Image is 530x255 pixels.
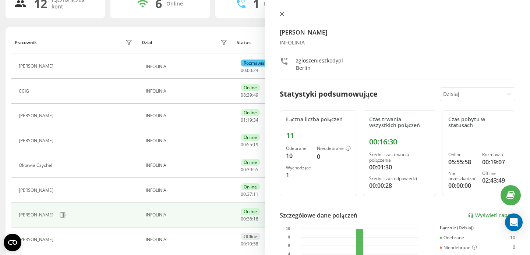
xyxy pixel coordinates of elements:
[286,170,311,179] div: 1
[440,235,464,240] div: Odebrane
[241,208,260,215] div: Online
[19,163,54,168] div: Oktawia Czychel
[241,142,258,147] div: : :
[482,176,509,185] div: 02:43:49
[317,152,351,161] div: 0
[241,84,260,91] div: Online
[247,241,252,247] span: 10
[19,237,55,242] div: [PERSON_NAME]
[247,117,252,123] span: 19
[146,237,229,242] div: INFOLINIA
[146,163,229,168] div: INFOLINIA
[146,212,229,218] div: INFOLINIA
[4,234,21,251] button: Open CMP widget
[288,244,290,248] text: 6
[280,89,378,100] div: Statystyki podsumowujące
[247,67,252,73] span: 00
[241,192,258,197] div: : :
[146,138,229,143] div: INFOLINIA
[448,171,476,182] div: Nie przeszkadzać
[253,92,258,98] span: 49
[146,188,229,193] div: INFOLINIA
[247,141,252,148] span: 55
[241,117,246,123] span: 01
[369,116,430,129] div: Czas trwania wszystkich połączeń
[241,167,258,172] div: : :
[241,60,268,67] div: Rozmawia
[288,236,290,240] text: 8
[241,191,246,197] span: 00
[369,163,430,172] div: 00:01:30
[146,64,229,69] div: INFOLINIA
[253,67,258,73] span: 24
[448,116,509,129] div: Czas pobytu w statusach
[241,241,246,247] span: 00
[241,216,246,222] span: 00
[448,152,476,157] div: Online
[505,213,523,231] div: Open Intercom Messenger
[241,118,258,123] div: : :
[237,40,251,45] div: Status
[241,134,260,141] div: Online
[241,183,260,190] div: Online
[241,233,260,240] div: Offline
[241,68,258,73] div: : :
[369,137,430,146] div: 00:16:30
[280,40,515,46] div: INFOLINIA
[482,152,509,157] div: Rozmawia
[448,181,476,190] div: 00:00:00
[247,92,252,98] span: 39
[369,152,430,163] div: Średni czas trwania połączenia
[247,216,252,222] span: 36
[241,216,258,222] div: : :
[286,227,290,231] text: 10
[241,166,246,173] span: 00
[241,109,260,116] div: Online
[280,211,357,220] div: Szczegółowe dane połączeń
[253,141,258,148] span: 19
[286,131,351,140] div: 11
[241,92,246,98] span: 08
[440,225,515,230] div: Łącznie (Dzisiaj)
[19,89,31,94] div: CCIG
[468,212,515,219] a: Wyświetl raport
[510,235,515,240] div: 10
[166,1,183,7] div: Online
[241,141,246,148] span: 00
[296,57,349,72] div: zgloszenieszkodypl_Berlin
[286,146,311,151] div: Odebrane
[253,117,258,123] span: 34
[241,241,258,247] div: : :
[253,216,258,222] span: 18
[253,241,258,247] span: 58
[253,191,258,197] span: 11
[482,158,509,166] div: 00:19:07
[286,116,351,123] div: Łączna liczba połączeń
[241,159,260,166] div: Online
[15,40,37,45] div: Pracownik
[247,191,252,197] span: 37
[19,212,55,218] div: [PERSON_NAME]
[19,64,55,69] div: [PERSON_NAME]
[146,113,229,118] div: INFOLINIA
[264,1,293,7] div: Rozmawiają
[253,166,258,173] span: 55
[440,245,477,251] div: Nieodebrane
[19,138,55,143] div: [PERSON_NAME]
[286,165,311,170] div: Wychodzące
[241,93,258,98] div: : :
[146,89,229,94] div: INFOLINIA
[280,28,515,37] h4: [PERSON_NAME]
[369,181,430,190] div: 00:00:28
[19,113,55,118] div: [PERSON_NAME]
[448,158,476,166] div: 05:55:58
[142,40,152,45] div: Dział
[513,245,515,251] div: 0
[286,151,311,160] div: 10
[317,146,351,152] div: Nieodebrane
[482,171,509,176] div: Offline
[369,176,430,181] div: Średni czas odpowiedzi
[19,188,55,193] div: [PERSON_NAME]
[247,166,252,173] span: 39
[241,67,246,73] span: 00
